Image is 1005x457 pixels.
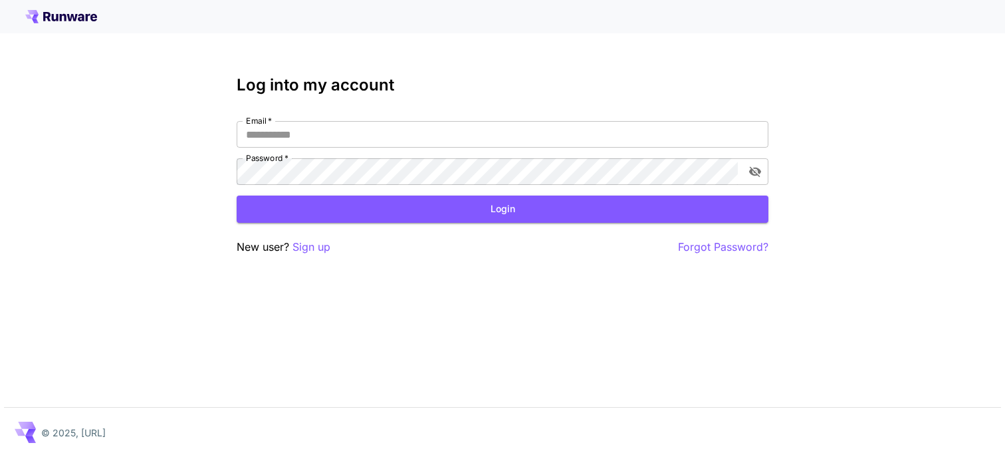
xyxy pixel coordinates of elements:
[237,239,330,255] p: New user?
[237,196,768,223] button: Login
[292,239,330,255] button: Sign up
[246,115,272,126] label: Email
[743,160,767,184] button: toggle password visibility
[678,239,768,255] button: Forgot Password?
[41,426,106,440] p: © 2025, [URL]
[246,152,288,164] label: Password
[237,76,768,94] h3: Log into my account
